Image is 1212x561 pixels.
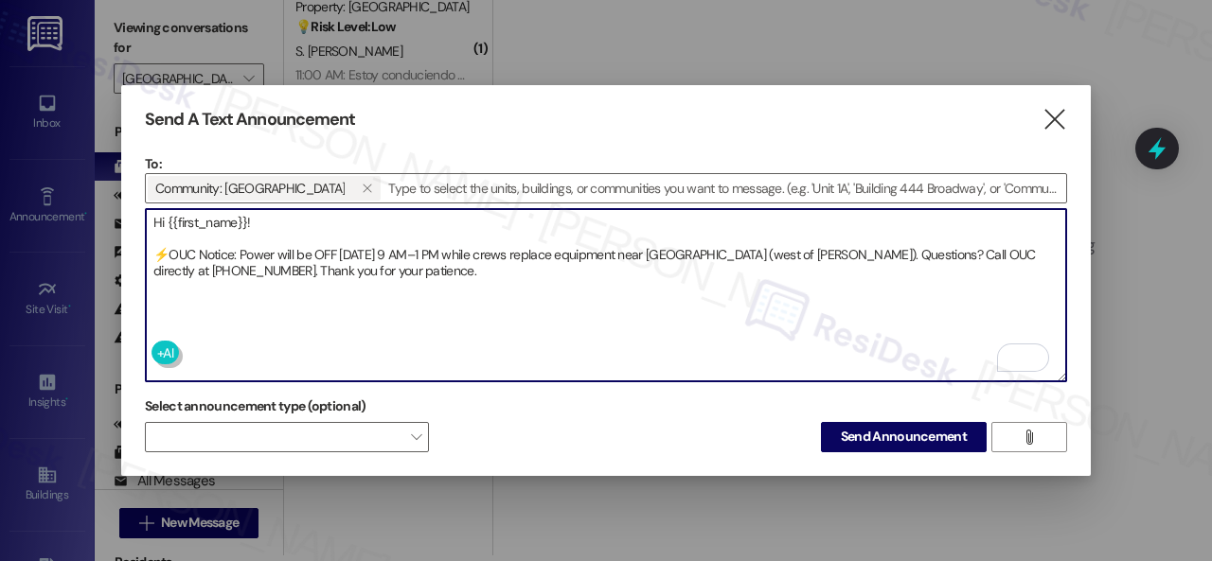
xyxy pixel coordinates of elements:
[841,427,967,447] span: Send Announcement
[1022,430,1036,445] i: 
[362,181,372,196] i: 
[352,176,381,201] button: Community: Halston Park Central
[145,208,1067,382] div: To enrich screen reader interactions, please activate Accessibility in Grammarly extension settings
[383,174,1066,202] input: Type to select the units, buildings, or communities you want to message. (e.g. 'Unit 1A', 'Buildi...
[146,209,1066,381] textarea: To enrich screen reader interactions, please activate Accessibility in Grammarly extension settings
[145,154,1067,173] p: To:
[155,176,345,201] span: Community: Halston Park Central
[1042,110,1067,130] i: 
[145,109,355,131] h3: Send A Text Announcement
[145,392,366,421] label: Select announcement type (optional)
[821,422,987,452] button: Send Announcement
